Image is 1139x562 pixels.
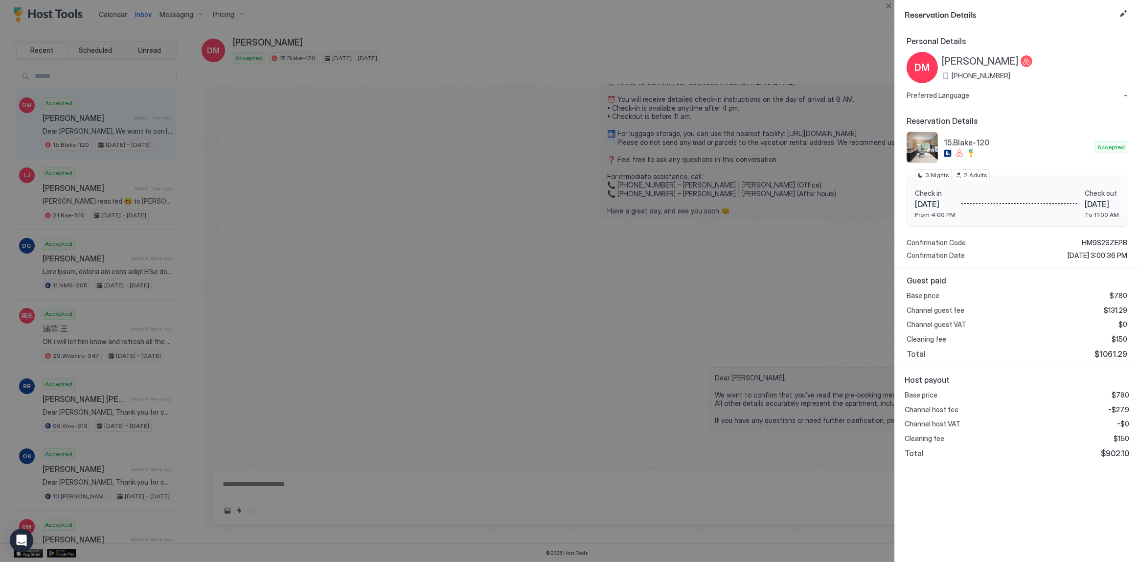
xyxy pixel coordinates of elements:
[915,189,956,198] span: Check in
[1082,238,1127,247] span: HM9S2SZEPB
[944,138,1091,147] span: 15.Blake-120
[905,405,958,414] span: Channel host fee
[907,291,939,300] span: Base price
[1094,349,1127,359] span: $1061.29
[907,349,926,359] span: Total
[1117,420,1129,428] span: -$0
[905,448,924,458] span: Total
[907,335,946,344] span: Cleaning fee
[925,171,949,180] span: 3 Nights
[1097,143,1125,152] span: Accepted
[907,116,1127,126] span: Reservation Details
[905,420,960,428] span: Channel host VAT
[1110,291,1127,300] span: $780
[1114,434,1129,443] span: $150
[1085,199,1119,209] span: [DATE]
[1118,320,1127,329] span: $0
[915,60,930,75] span: DM
[907,276,1127,285] span: Guest paid
[905,375,1129,385] span: Host payout
[905,434,944,443] span: Cleaning fee
[915,211,956,218] span: From 4:00 PM
[942,55,1019,68] span: [PERSON_NAME]
[1085,189,1119,198] span: Check out
[952,71,1010,80] span: [PHONE_NUMBER]
[907,238,966,247] span: Confirmation Code
[905,391,937,399] span: Base price
[907,306,964,315] span: Channel guest fee
[1112,391,1129,399] span: $780
[1068,251,1127,260] span: [DATE] 3:00:36 PM
[1104,306,1127,315] span: $131.29
[1117,8,1129,20] button: Edit reservation
[905,8,1116,20] span: Reservation Details
[1112,335,1127,344] span: $150
[907,132,938,163] div: listing image
[1108,405,1129,414] span: -$27.9
[10,529,33,552] div: Open Intercom Messenger
[907,251,965,260] span: Confirmation Date
[915,199,956,209] span: [DATE]
[1101,448,1129,458] span: $902.10
[964,171,987,180] span: 2 Adults
[907,320,966,329] span: Channel guest VAT
[907,91,969,100] span: Preferred Language
[1124,91,1127,100] span: -
[1085,211,1119,218] span: To 11:00 AM
[907,36,1127,46] span: Personal Details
